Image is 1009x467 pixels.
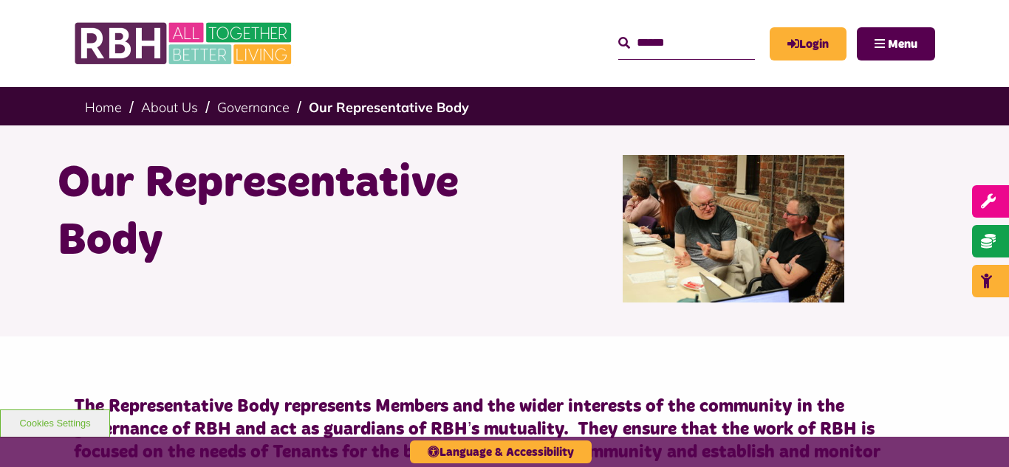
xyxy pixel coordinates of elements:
a: Home [85,99,122,116]
img: Rep Body [623,155,844,302]
iframe: Netcall Web Assistant for live chat [943,401,1009,467]
button: Navigation [857,27,935,60]
h1: Our Representative Body [58,155,493,270]
a: About Us [141,99,198,116]
img: RBH [74,15,295,72]
a: Governance [217,99,290,116]
button: Language & Accessibility [410,440,592,463]
a: MyRBH [770,27,846,60]
a: Our Representative Body [309,99,469,116]
span: Menu [888,38,917,50]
